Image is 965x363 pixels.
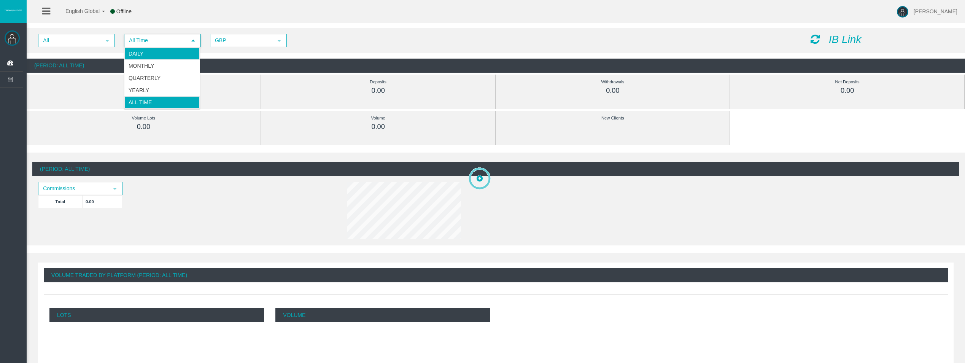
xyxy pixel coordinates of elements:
li: Monthly [124,60,200,72]
span: Commissions [39,183,108,194]
span: Offline [116,8,132,14]
div: New Clients [513,114,713,123]
div: 0.00 [278,86,478,95]
i: Reload Dashboard [811,34,820,45]
li: Quarterly [124,72,200,84]
div: Net Deposits [747,78,947,86]
span: English Global [56,8,100,14]
div: 0.00 [747,86,947,95]
div: 0.00 [278,123,478,131]
li: Daily [124,48,200,60]
span: GBP [211,35,272,46]
span: [PERSON_NAME] [914,8,957,14]
img: user-image [897,6,908,18]
div: (Period: All Time) [27,59,965,73]
div: Commissions [44,78,243,86]
div: Volume [278,114,478,123]
p: Volume [275,308,490,322]
i: IB Link [829,33,862,45]
span: select [104,38,110,44]
img: logo.svg [4,9,23,12]
div: Deposits [278,78,478,86]
span: All Time [125,35,186,46]
p: Lots [49,308,264,322]
span: select [190,38,196,44]
span: select [112,186,118,192]
div: Volume Lots [44,114,243,123]
td: 0.00 [83,195,122,208]
li: Yearly [124,84,200,96]
span: All [39,35,100,46]
div: 0.00 [513,86,713,95]
div: Withdrawals [513,78,713,86]
div: (Period: All Time) [32,162,959,176]
div: 0.00 [44,123,243,131]
td: Total [38,195,83,208]
div: Volume Traded By Platform (Period: All Time) [44,268,948,282]
li: All Time [124,96,200,108]
div: 0.00 [44,86,243,95]
span: select [276,38,282,44]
